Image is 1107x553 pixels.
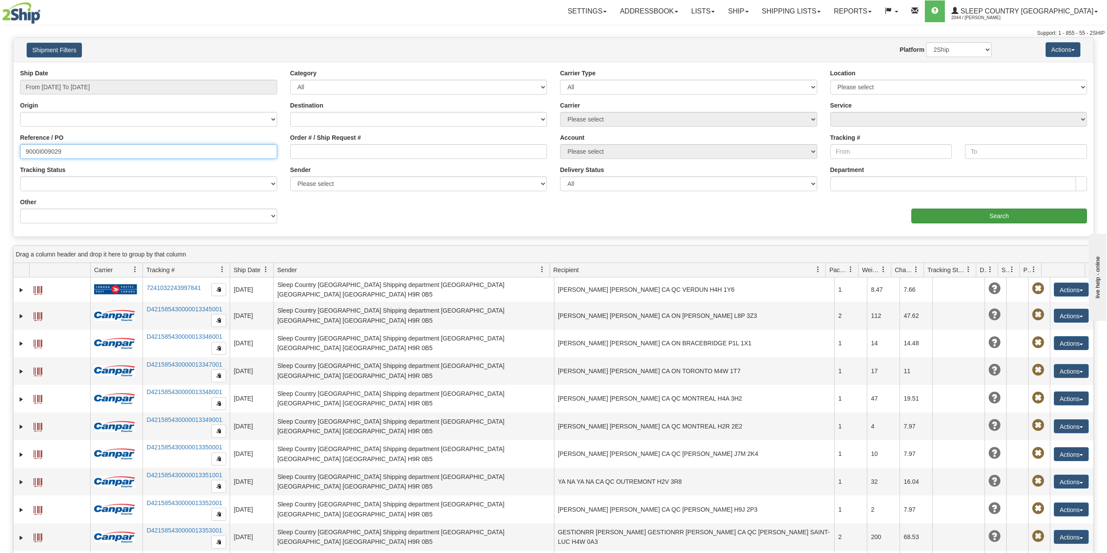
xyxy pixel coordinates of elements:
[830,144,952,159] input: From
[900,523,932,551] td: 68.53
[94,476,135,487] img: 14 - Canpar
[988,364,1001,376] span: Unknown
[900,412,932,440] td: 7.97
[554,496,835,523] td: [PERSON_NAME] [PERSON_NAME] CA QC [PERSON_NAME] H9J 2P3
[811,262,825,277] a: Recipient filter column settings
[211,425,226,438] button: Copy to clipboard
[1054,283,1089,297] button: Actions
[554,357,835,385] td: [PERSON_NAME] [PERSON_NAME] CA ON TORONTO M4W 1T7
[561,0,613,22] a: Settings
[554,277,835,302] td: [PERSON_NAME] [PERSON_NAME] CA QC VERDUN H4H 1Y6
[613,0,685,22] a: Addressbook
[94,310,135,321] img: 14 - Canpar
[834,302,867,330] td: 2
[988,392,1001,404] span: Unknown
[834,385,867,413] td: 1
[834,412,867,440] td: 1
[900,330,932,357] td: 14.48
[230,440,273,468] td: [DATE]
[1032,530,1044,543] span: Pickup Not Assigned
[230,496,273,523] td: [DATE]
[230,523,273,551] td: [DATE]
[20,133,64,142] label: Reference / PO
[830,69,856,78] label: Location
[1032,419,1044,432] span: Pickup Not Assigned
[867,468,900,496] td: 32
[1032,475,1044,487] span: Pickup Not Assigned
[867,412,900,440] td: 4
[211,342,226,355] button: Copy to clipboard
[843,262,858,277] a: Packages filter column settings
[1032,309,1044,321] span: Pickup Not Assigned
[988,419,1001,432] span: Unknown
[1054,419,1089,433] button: Actions
[965,144,1087,159] input: To
[17,339,26,348] a: Expand
[290,165,311,174] label: Sender
[230,277,273,302] td: [DATE]
[34,502,42,516] a: Label
[834,496,867,523] td: 1
[34,308,42,322] a: Label
[258,262,273,277] a: Ship Date filter column settings
[988,530,1001,543] span: Unknown
[34,419,42,433] a: Label
[554,440,835,468] td: [PERSON_NAME] [PERSON_NAME] CA QC [PERSON_NAME] J7M 2K4
[17,395,26,404] a: Expand
[1005,262,1019,277] a: Shipment Issues filter column settings
[951,13,1017,22] span: 2044 / [PERSON_NAME]
[230,412,273,440] td: [DATE]
[273,302,554,330] td: Sleep Country [GEOGRAPHIC_DATA] Shipping department [GEOGRAPHIC_DATA] [GEOGRAPHIC_DATA] [GEOGRAPH...
[17,450,26,459] a: Expand
[273,330,554,357] td: Sleep Country [GEOGRAPHIC_DATA] Shipping department [GEOGRAPHIC_DATA] [GEOGRAPHIC_DATA] [GEOGRAPH...
[211,283,226,296] button: Copy to clipboard
[867,385,900,413] td: 47
[94,421,135,432] img: 14 - Canpar
[834,523,867,551] td: 2
[988,337,1001,349] span: Unknown
[1032,502,1044,515] span: Pickup Not Assigned
[17,286,26,294] a: Expand
[988,502,1001,515] span: Unknown
[1032,364,1044,376] span: Pickup Not Assigned
[34,282,42,296] a: Label
[755,0,827,22] a: Shipping lists
[945,0,1104,22] a: Sleep Country [GEOGRAPHIC_DATA] 2044 / [PERSON_NAME]
[988,475,1001,487] span: Unknown
[273,496,554,523] td: Sleep Country [GEOGRAPHIC_DATA] Shipping department [GEOGRAPHIC_DATA] [GEOGRAPHIC_DATA] [GEOGRAPH...
[273,412,554,440] td: Sleep Country [GEOGRAPHIC_DATA] Shipping department [GEOGRAPHIC_DATA] [GEOGRAPHIC_DATA] [GEOGRAPH...
[1054,502,1089,516] button: Actions
[1032,447,1044,459] span: Pickup Not Assigned
[146,388,222,395] a: D421585430000013348001
[988,283,1001,295] span: Unknown
[273,277,554,302] td: Sleep Country [GEOGRAPHIC_DATA] Shipping department [GEOGRAPHIC_DATA] [GEOGRAPHIC_DATA] [GEOGRAPH...
[17,422,26,431] a: Expand
[867,496,900,523] td: 2
[94,284,137,295] img: 20 - Canada Post
[834,277,867,302] td: 1
[211,369,226,382] button: Copy to clipboard
[14,246,1093,263] div: grid grouping header
[1032,283,1044,295] span: Pickup Not Assigned
[1054,309,1089,323] button: Actions
[230,385,273,413] td: [DATE]
[230,357,273,385] td: [DATE]
[20,69,48,78] label: Ship Date
[554,412,835,440] td: [PERSON_NAME] [PERSON_NAME] CA QC MONTREAL H2R 2E2
[1054,530,1089,544] button: Actions
[17,367,26,376] a: Expand
[980,266,987,274] span: Delivery Status
[17,533,26,542] a: Expand
[290,101,323,110] label: Destination
[554,302,835,330] td: [PERSON_NAME] [PERSON_NAME] CA ON [PERSON_NAME] L8P 3Z3
[94,504,135,515] img: 14 - Canpar
[273,523,554,551] td: Sleep Country [GEOGRAPHIC_DATA] Shipping department [GEOGRAPHIC_DATA] [GEOGRAPHIC_DATA] [GEOGRAPH...
[1054,364,1089,378] button: Actions
[2,2,41,24] img: logo2044.jpg
[560,101,580,110] label: Carrier
[867,440,900,468] td: 10
[867,302,900,330] td: 112
[553,266,579,274] span: Recipient
[961,262,976,277] a: Tracking Status filter column settings
[230,468,273,496] td: [DATE]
